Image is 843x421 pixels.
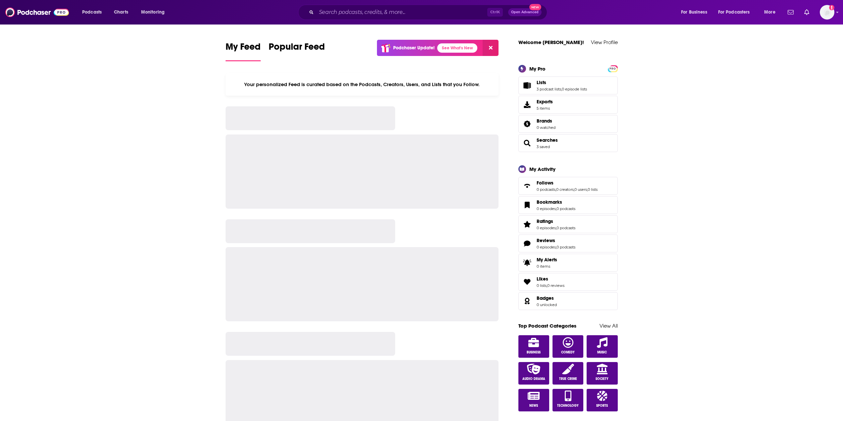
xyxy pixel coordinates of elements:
[537,295,557,301] a: Badges
[764,8,775,17] span: More
[537,245,556,249] a: 0 episodes
[537,257,557,263] span: My Alerts
[522,377,545,381] span: Audio Drama
[537,187,555,192] a: 0 podcasts
[518,196,618,214] span: Bookmarks
[574,187,574,192] span: ,
[518,323,576,329] a: Top Podcast Categories
[82,8,102,17] span: Podcasts
[226,41,261,61] a: My Feed
[553,335,584,358] a: Comedy
[537,180,598,186] a: Follows
[596,404,608,408] span: Sports
[518,177,618,195] span: Follows
[718,8,750,17] span: For Podcasters
[521,239,534,248] a: Reviews
[304,5,553,20] div: Search podcasts, credits, & more...
[141,8,165,17] span: Monitoring
[537,295,554,301] span: Badges
[609,66,617,71] span: PRO
[511,11,539,14] span: Open Advanced
[518,389,550,411] a: News
[437,43,477,53] a: See What's New
[316,7,487,18] input: Search podcasts, credits, & more...
[574,187,587,192] a: 0 users
[521,296,534,306] a: Badges
[760,7,784,18] button: open menu
[537,264,557,269] span: 0 items
[537,218,553,224] span: Ratings
[537,199,575,205] a: Bookmarks
[114,8,128,17] span: Charts
[521,200,534,210] a: Bookmarks
[557,404,579,408] span: Technology
[518,235,618,252] span: Reviews
[529,4,541,10] span: New
[553,362,584,385] a: True Crime
[597,350,607,354] span: Music
[518,39,584,45] a: Welcome [PERSON_NAME]!
[537,218,575,224] a: Ratings
[537,206,556,211] a: 0 episodes
[521,100,534,109] span: Exports
[537,199,562,205] span: Bookmarks
[521,181,534,190] a: Follows
[591,39,618,45] a: View Profile
[537,99,553,105] span: Exports
[487,8,503,17] span: Ctrl K
[681,8,707,17] span: For Business
[802,7,812,18] a: Show notifications dropdown
[110,7,132,18] a: Charts
[518,292,618,310] span: Badges
[518,273,618,291] span: Likes
[537,276,564,282] a: Likes
[518,96,618,114] a: Exports
[5,6,69,19] img: Podchaser - Follow, Share and Rate Podcasts
[508,8,542,16] button: Open AdvancedNew
[518,215,618,233] span: Ratings
[518,335,550,358] a: Business
[596,377,608,381] span: Society
[537,226,556,230] a: 0 episodes
[547,283,564,288] a: 0 reviews
[529,66,546,72] div: My Pro
[587,389,618,411] a: Sports
[820,5,834,20] span: Logged in as kim.ho
[518,77,618,94] span: Lists
[537,118,552,124] span: Brands
[136,7,173,18] button: open menu
[537,237,575,243] a: Reviews
[714,7,760,18] button: open menu
[556,226,575,230] a: 0 podcasts
[518,134,618,152] span: Searches
[537,106,553,111] span: 5 items
[527,350,541,354] span: Business
[518,254,618,272] a: My Alerts
[518,115,618,133] span: Brands
[537,180,553,186] span: Follows
[537,302,557,307] a: 0 unlocked
[393,45,435,51] p: Podchaser Update!
[537,237,555,243] span: Reviews
[600,323,618,329] a: View All
[820,5,834,20] button: Show profile menu
[820,5,834,20] img: User Profile
[562,87,587,91] a: 0 episode lists
[269,41,325,56] span: Popular Feed
[537,79,587,85] a: Lists
[537,79,546,85] span: Lists
[537,137,558,143] a: Searches
[226,41,261,56] span: My Feed
[521,119,534,129] a: Brands
[537,118,555,124] a: Brands
[78,7,110,18] button: open menu
[676,7,715,18] button: open menu
[556,245,575,249] a: 0 podcasts
[561,350,575,354] span: Comedy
